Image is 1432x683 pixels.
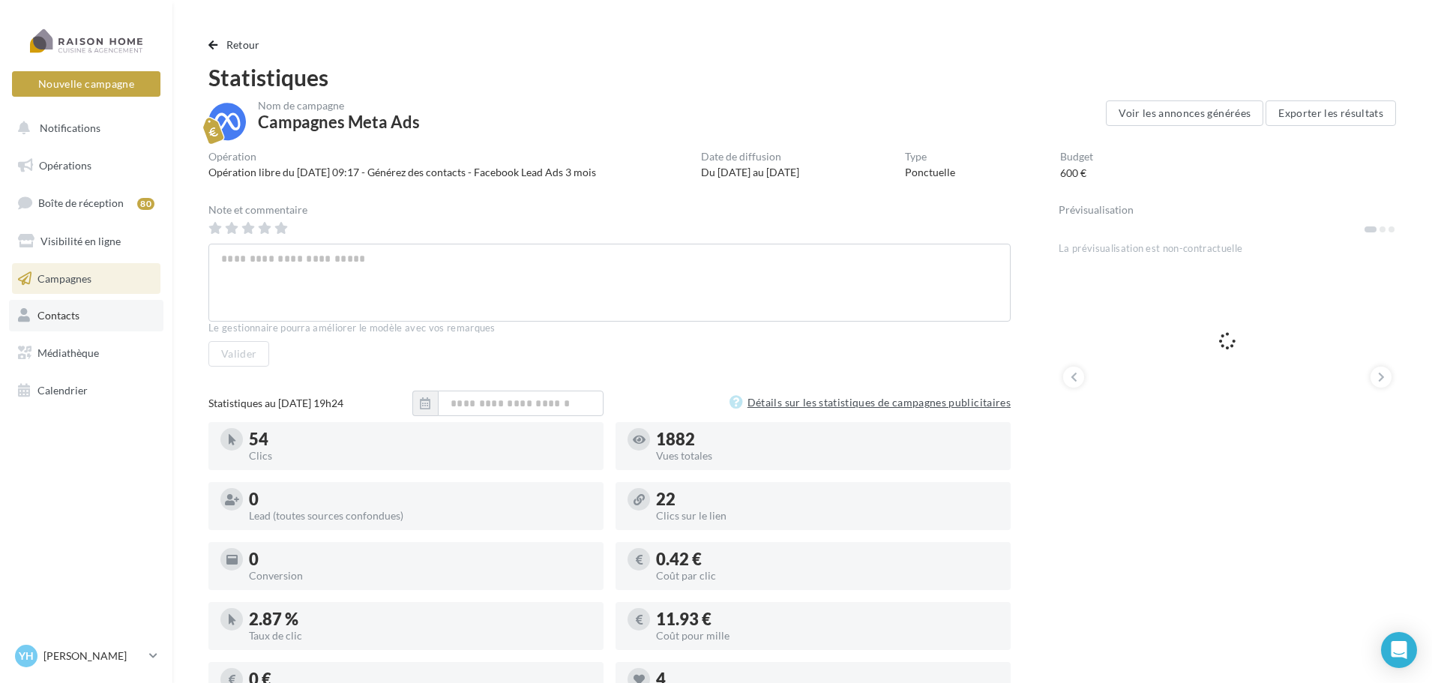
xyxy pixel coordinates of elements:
[208,151,596,162] div: Opération
[249,571,592,581] div: Conversion
[249,611,592,628] div: 2.87 %
[208,66,1396,88] div: Statistiques
[37,309,79,322] span: Contacts
[43,649,143,664] p: [PERSON_NAME]
[249,631,592,641] div: Taux de clic
[208,165,596,180] div: Opération libre du [DATE] 09:17 - Générez des contacts - Facebook Lead Ads 3 mois
[208,322,1011,335] div: Le gestionnaire pourra améliorer le modèle avec vos remarques
[208,396,412,411] div: Statistiques au [DATE] 19h24
[9,150,163,181] a: Opérations
[656,611,999,628] div: 11.93 €
[258,114,420,130] div: Campagnes Meta Ads
[1060,166,1086,181] div: 600 €
[12,71,160,97] button: Nouvelle campagne
[258,100,420,111] div: Nom de campagne
[656,511,999,521] div: Clics sur le lien
[1059,205,1396,215] div: Prévisualisation
[40,235,121,247] span: Visibilité en ligne
[208,36,266,54] button: Retour
[1266,100,1396,126] button: Exporter les résultats
[905,165,955,180] div: Ponctuelle
[656,571,999,581] div: Coût par clic
[37,384,88,397] span: Calendrier
[37,346,99,359] span: Médiathèque
[656,491,999,508] div: 22
[656,551,999,568] div: 0.42 €
[9,187,163,219] a: Boîte de réception80
[9,375,163,406] a: Calendrier
[9,337,163,369] a: Médiathèque
[12,642,160,670] a: YH [PERSON_NAME]
[905,151,955,162] div: Type
[1060,151,1093,162] div: Budget
[249,491,592,508] div: 0
[249,511,592,521] div: Lead (toutes sources confondues)
[656,451,999,461] div: Vues totales
[249,431,592,448] div: 54
[249,451,592,461] div: Clics
[38,196,124,209] span: Boîte de réception
[249,551,592,568] div: 0
[9,300,163,331] a: Contacts
[226,38,260,51] span: Retour
[137,198,154,210] div: 80
[9,263,163,295] a: Campagnes
[656,431,999,448] div: 1882
[208,341,269,367] button: Valider
[40,121,100,134] span: Notifications
[37,271,91,284] span: Campagnes
[701,151,799,162] div: Date de diffusion
[9,226,163,257] a: Visibilité en ligne
[39,159,91,172] span: Opérations
[1381,632,1417,668] div: Open Intercom Messenger
[208,205,1011,215] div: Note et commentaire
[9,112,157,144] button: Notifications
[729,394,1011,412] a: Détails sur les statistiques de campagnes publicitaires
[19,649,34,664] span: YH
[1106,100,1263,126] button: Voir les annonces générées
[701,165,799,180] div: Du [DATE] au [DATE]
[656,631,999,641] div: Coût pour mille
